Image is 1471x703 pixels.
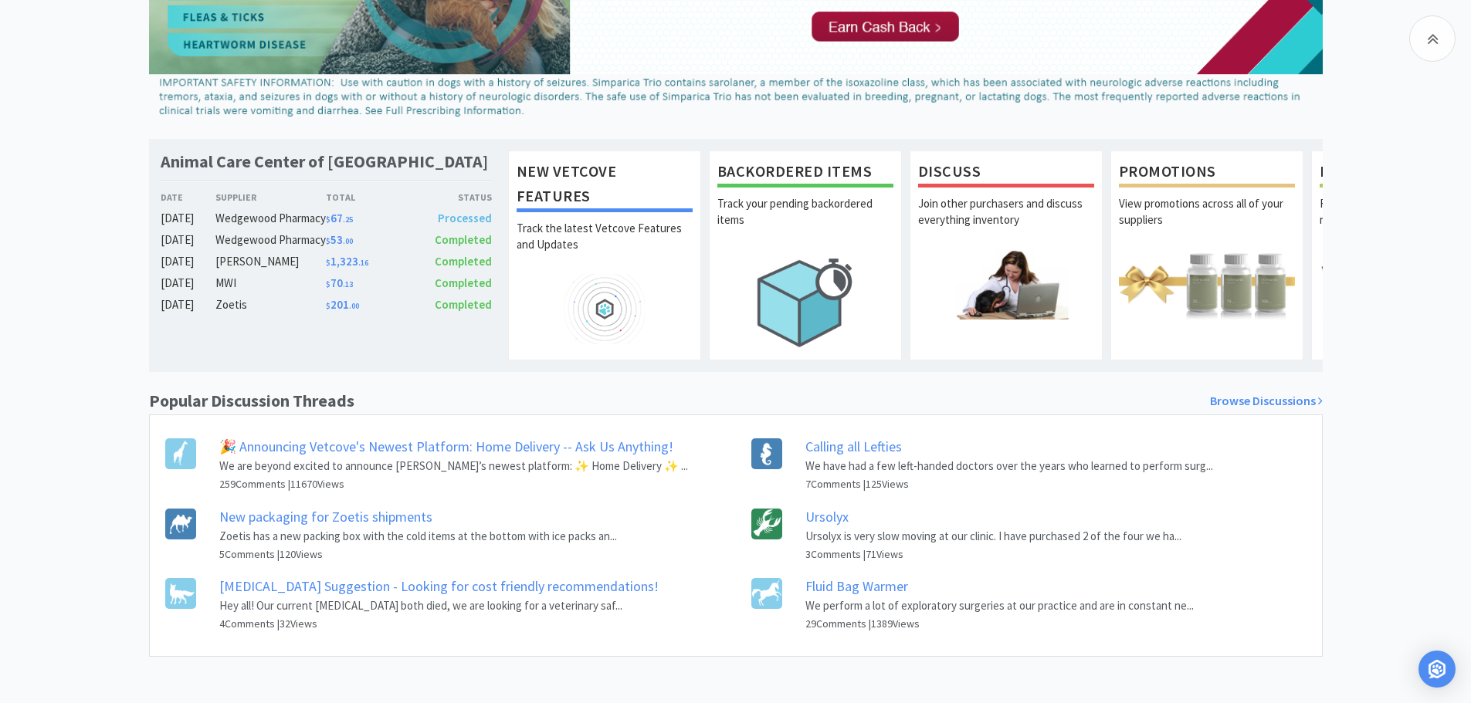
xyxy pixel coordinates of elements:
[805,546,1181,563] h6: 3 Comments | 71 Views
[1110,150,1303,360] a: PromotionsView promotions across all of your suppliers
[219,508,432,526] a: New packaging for Zoetis shipments
[326,275,353,290] span: 70
[409,190,493,204] div: Status
[438,211,492,225] span: Processed
[1119,159,1295,188] h1: Promotions
[326,215,330,225] span: $
[435,232,492,247] span: Completed
[805,475,1213,492] h6: 7 Comments | 125 Views
[805,508,849,526] a: Ursolyx
[161,274,493,292] a: [DATE]MWI$70.13Completed
[343,279,353,289] span: . 13
[717,159,893,188] h1: Backordered Items
[215,252,326,271] div: [PERSON_NAME]
[215,274,326,292] div: MWI
[219,597,659,615] p: Hey all! Our current [MEDICAL_DATA] both died, we are looking for a veterinary saf...
[435,275,492,290] span: Completed
[326,190,409,204] div: Total
[717,195,893,249] p: Track your pending backordered items
[805,527,1181,546] p: Ursolyx is very slow moving at our clinic. I have purchased 2 of the four we ha...
[358,258,368,268] span: . 16
[517,274,693,344] img: hero_feature_roadmap.png
[326,258,330,268] span: $
[435,297,492,312] span: Completed
[918,195,1094,249] p: Join other purchasers and discuss everything inventory
[1119,195,1295,249] p: View promotions across all of your suppliers
[161,231,493,249] a: [DATE]Wedgewood Pharmacy$53.00Completed
[805,597,1194,615] p: We perform a lot of exploratory surgeries at our practice and are in constant ne...
[161,209,493,228] a: [DATE]Wedgewood Pharmacy$67.25Processed
[219,546,617,563] h6: 5 Comments | 120 Views
[219,577,659,595] a: [MEDICAL_DATA] Suggestion - Looking for cost friendly recommendations!
[805,438,902,455] a: Calling all Lefties
[326,232,353,247] span: 53
[215,190,326,204] div: Supplier
[343,215,353,225] span: . 25
[161,296,216,314] div: [DATE]
[435,254,492,269] span: Completed
[805,577,908,595] a: Fluid Bag Warmer
[161,231,216,249] div: [DATE]
[161,150,488,173] h1: Animal Care Center of [GEOGRAPHIC_DATA]
[215,296,326,314] div: Zoetis
[517,220,693,274] p: Track the latest Vetcove Features and Updates
[349,301,359,311] span: . 00
[161,209,216,228] div: [DATE]
[709,150,902,360] a: Backordered ItemsTrack your pending backordered items
[219,475,688,492] h6: 259 Comments | 11670 Views
[219,457,688,475] p: We are beyond excited to announce [PERSON_NAME]’s newest platform: ✨ Home Delivery ✨ ...
[326,254,368,269] span: 1,323
[343,236,353,246] span: . 00
[1418,651,1456,688] div: Open Intercom Messenger
[326,279,330,289] span: $
[918,159,1094,188] h1: Discuss
[717,249,893,355] img: hero_backorders.png
[910,150,1103,360] a: DiscussJoin other purchasers and discuss everything inventory
[219,438,673,455] a: 🎉 Announcing Vetcove's Newest Platform: Home Delivery -- Ask Us Anything!
[326,301,330,311] span: $
[918,249,1094,319] img: hero_discuss.png
[508,150,701,360] a: New Vetcove FeaturesTrack the latest Vetcove Features and Updates
[219,615,659,632] h6: 4 Comments | 32 Views
[215,209,326,228] div: Wedgewood Pharmacy
[161,296,493,314] a: [DATE]Zoetis$201.00Completed
[326,297,359,312] span: 201
[161,252,493,271] a: [DATE][PERSON_NAME]$1,323.16Completed
[215,231,326,249] div: Wedgewood Pharmacy
[1119,249,1295,319] img: hero_promotions.png
[161,190,216,204] div: Date
[1210,391,1323,411] a: Browse Discussions
[326,236,330,246] span: $
[326,211,353,225] span: 67
[161,252,216,271] div: [DATE]
[219,527,617,546] p: Zoetis has a new packing box with the cold items at the bottom with ice packs an...
[805,457,1213,475] p: We have had a few left-handed doctors over the years who learned to perform surg...
[805,615,1194,632] h6: 29 Comments | 1389 Views
[149,387,354,414] h1: Popular Discussion Threads
[161,274,216,292] div: [DATE]
[517,159,693,212] h1: New Vetcove Features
